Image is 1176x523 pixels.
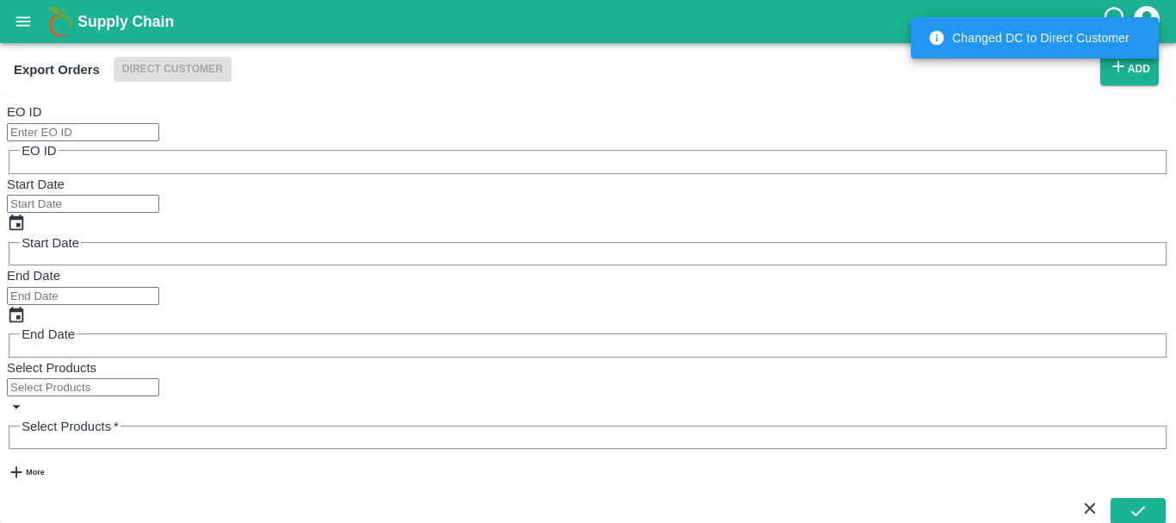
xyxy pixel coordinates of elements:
input: End Date [7,287,159,305]
input: Enter EO ID [7,123,159,141]
span: EO ID [22,144,56,158]
label: Start Date [7,177,65,191]
label: End Date [7,269,60,283]
input: Select Products [7,378,159,396]
span: Select Products * [22,420,119,433]
input: Start Date [7,195,159,213]
img: logo [43,4,77,39]
button: Choose date [7,306,26,325]
button: open drawer [3,2,43,41]
span: Start Date [22,236,79,250]
b: Supply Chain [77,13,174,30]
div: customer-support [1101,6,1131,37]
div: account of current user [1131,3,1162,40]
button: Choose date [7,214,26,233]
a: Supply Chain [77,9,1101,34]
label: Select Products [7,361,96,375]
button: More [7,450,45,495]
div: Export Orders [14,59,100,81]
label: EO ID [7,105,41,119]
span: End Date [22,327,75,341]
strong: More [26,468,44,476]
button: Open [7,397,26,416]
button: Add [1100,53,1159,85]
div: Changed DC to Direct Customer [928,22,1130,53]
